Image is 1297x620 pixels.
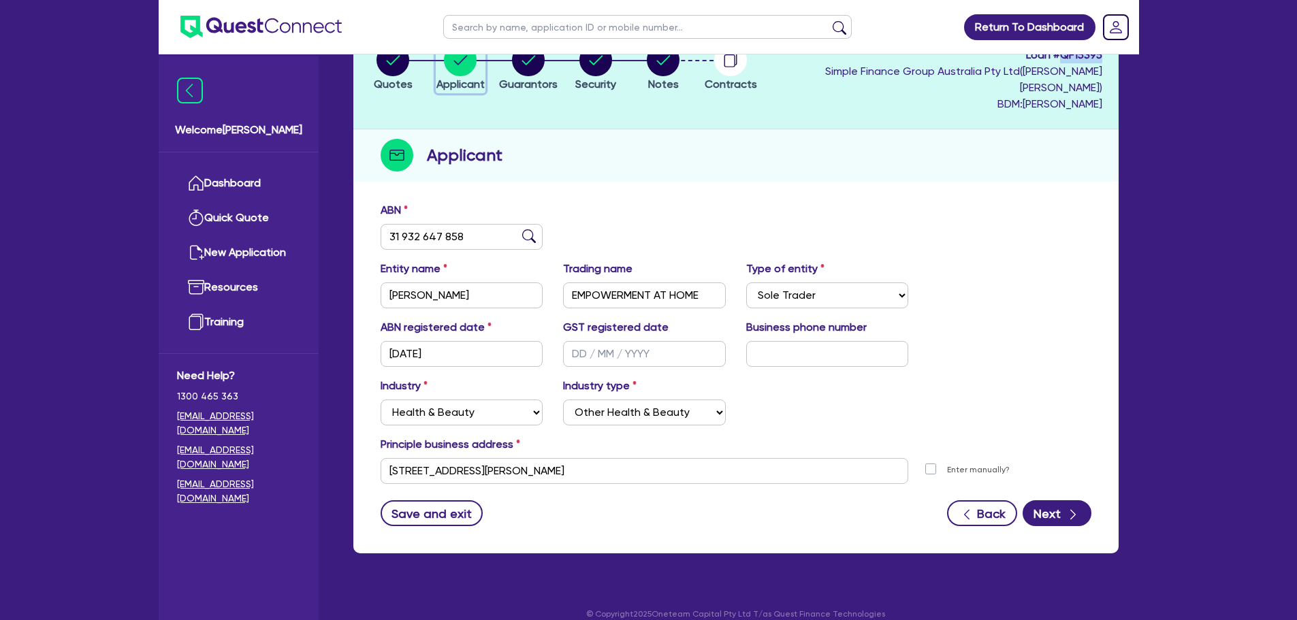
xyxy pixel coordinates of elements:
h2: Applicant [427,143,502,167]
img: quest-connect-logo-blue [180,16,342,38]
a: [EMAIL_ADDRESS][DOMAIN_NAME] [177,409,300,438]
button: Applicant [436,43,485,93]
a: New Application [177,235,300,270]
img: training [188,314,204,330]
a: Training [177,305,300,340]
img: abn-lookup icon [522,229,536,243]
span: Quotes [374,78,413,91]
a: Dropdown toggle [1098,10,1134,45]
input: DD / MM / YYYY [563,341,726,367]
span: 1300 465 363 [177,389,300,404]
input: DD / MM / YYYY [381,341,543,367]
button: Save and exit [381,500,483,526]
label: Business phone number [746,319,867,336]
span: BDM: [PERSON_NAME] [768,96,1102,112]
label: GST registered date [563,319,669,336]
img: step-icon [381,139,413,172]
span: Welcome [PERSON_NAME] [175,122,302,138]
button: Notes [646,43,680,93]
a: Quick Quote [177,201,300,235]
a: [EMAIL_ADDRESS][DOMAIN_NAME] [177,477,300,506]
a: Dashboard [177,166,300,201]
img: new-application [188,244,204,261]
span: Contracts [705,78,757,91]
span: Guarantors [499,78,558,91]
p: © Copyright 2025 Oneteam Capital Pty Ltd T/as Quest Finance Technologies [344,608,1128,620]
a: [EMAIL_ADDRESS][DOMAIN_NAME] [177,443,300,472]
label: ABN [381,202,408,218]
input: Search by name, application ID or mobile number... [443,15,852,39]
label: Principle business address [381,436,520,453]
img: resources [188,279,204,295]
button: Quotes [373,43,413,93]
a: Resources [177,270,300,305]
span: Need Help? [177,368,300,384]
label: Trading name [563,261,633,277]
button: Next [1023,500,1091,526]
label: Entity name [381,261,447,277]
span: Notes [648,78,679,91]
button: Guarantors [498,43,558,93]
span: Loan # QF15395 [768,47,1102,63]
label: Industry type [563,378,637,394]
label: Enter manually? [947,463,1010,476]
a: Return To Dashboard [964,14,1095,40]
button: Contracts [704,43,758,93]
button: Back [947,500,1017,526]
span: Simple Finance Group Australia Pty Ltd ( [PERSON_NAME] [PERSON_NAME] ) [825,65,1102,94]
span: Security [575,78,616,91]
button: Security [575,43,617,93]
span: Applicant [436,78,485,91]
label: Industry [381,378,428,394]
img: quick-quote [188,210,204,226]
img: icon-menu-close [177,78,203,103]
label: ABN registered date [381,319,492,336]
label: Type of entity [746,261,824,277]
